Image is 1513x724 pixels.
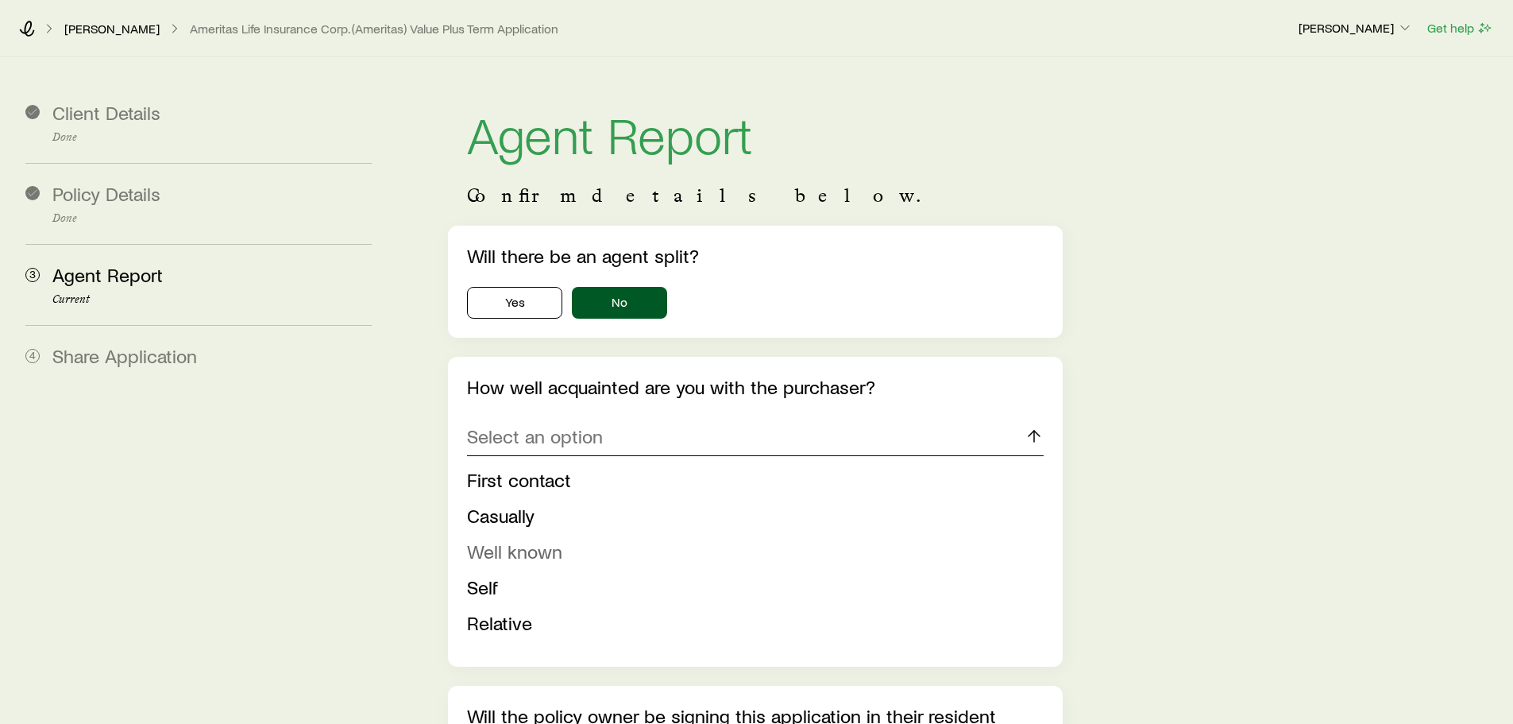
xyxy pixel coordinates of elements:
div: hasAgentSplit [467,287,1043,319]
p: [PERSON_NAME] [1299,20,1413,36]
span: Well known [467,540,562,563]
p: Done [52,212,372,225]
span: Policy Details [52,182,160,205]
span: Client Details [52,101,160,124]
span: Agent Report [52,263,163,286]
button: No [572,287,667,319]
li: Well known [467,534,1033,570]
li: Casually [467,498,1033,534]
p: Confirm details below. [467,184,1043,207]
span: 4 [25,349,40,363]
li: First contact [467,463,1033,498]
p: Done [52,131,372,144]
a: [PERSON_NAME] [64,21,160,37]
label: Will there be an agent split? [467,244,699,267]
p: Select an option [467,425,603,447]
span: Relative [467,611,532,634]
p: Current [52,293,372,306]
button: Ameritas Life Insurance Corp. (Ameritas) Value Plus Term Application [189,21,559,37]
button: [PERSON_NAME] [1298,19,1414,38]
span: First contact [467,468,571,491]
span: Share Application [52,344,197,367]
h1: Agent Report [467,108,1043,159]
span: 3 [25,268,40,282]
button: Get help [1426,19,1494,37]
span: Casually [467,504,535,527]
label: How well acquainted are you with the purchaser? [467,375,875,398]
span: Self [467,575,498,598]
button: Yes [467,287,562,319]
li: Self [467,570,1033,606]
li: Relative [467,606,1033,641]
